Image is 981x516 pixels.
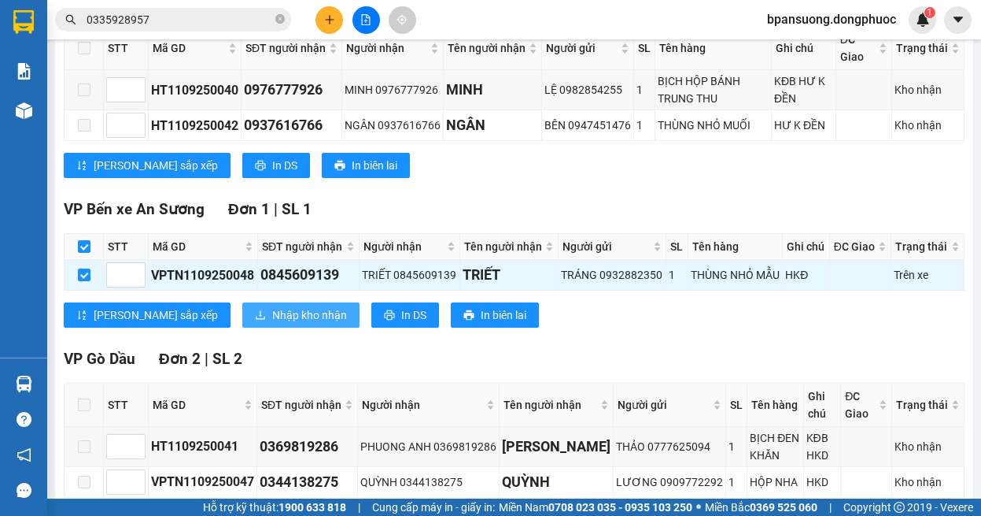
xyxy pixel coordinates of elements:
div: 0976777926 [244,79,339,101]
td: HT1109250042 [149,110,242,141]
div: 1 [636,81,652,98]
span: Người gửi [618,396,710,414]
div: LƯƠNG 0909772292 [616,473,723,491]
span: Trạng thái [896,396,948,414]
strong: 0708 023 035 - 0935 103 250 [548,501,692,514]
span: | [274,200,278,218]
div: BỊCH HỘP BÁNH TRUNG THU [658,72,769,107]
div: QUỲNH 0344138275 [360,473,496,491]
span: message [17,483,31,498]
td: VPTN1109250047 [149,467,257,498]
th: STT [104,384,149,427]
div: MINH [446,79,539,101]
span: notification [17,447,31,462]
strong: 0369 525 060 [750,501,817,514]
span: In DS [272,157,297,174]
div: QUỲNH [502,471,610,493]
th: SL [666,234,688,260]
span: Người gửi [562,238,650,255]
div: NGÂN 0937616766 [345,117,441,134]
span: caret-down [951,13,965,27]
span: Tên người nhận [464,238,543,255]
span: printer [255,160,266,173]
span: SL 2 [212,350,242,368]
div: BỊCH ĐEN KHĂN [750,429,800,464]
span: search [65,14,76,25]
div: 0344138275 [260,471,355,493]
td: HT1109250040 [149,70,242,110]
div: [PERSON_NAME] [502,436,610,458]
div: THÙNG NHỎ MUỐI [658,117,769,134]
td: VPTN1109250048 [149,260,258,291]
button: aim [389,6,416,34]
button: printerIn DS [371,303,439,328]
span: plus [324,14,335,25]
span: Miền Bắc [705,499,817,516]
img: warehouse-icon [16,102,32,119]
div: LỆ 0982854255 [544,81,631,98]
div: HỘP NHA [750,473,800,491]
span: Miền Nam [499,499,692,516]
span: download [255,310,266,322]
span: In biên lai [481,306,526,324]
span: Mã GD [153,396,241,414]
span: printer [463,310,474,322]
td: 0845609139 [258,260,360,291]
img: icon-new-feature [916,13,930,27]
span: In biên lai [352,157,397,174]
td: 0976777926 [242,70,342,110]
span: Nhập kho nhận [272,306,347,324]
div: TRIẾT 0845609139 [362,266,457,284]
div: 1 [728,473,744,491]
td: 0344138275 [257,467,358,498]
div: BÊN 0947451476 [544,117,631,134]
img: warehouse-icon [16,376,32,392]
span: ĐC Giao [834,238,876,255]
td: HT1109250041 [149,427,257,467]
span: question-circle [17,412,31,427]
span: copyright [894,502,905,513]
button: caret-down [944,6,972,34]
span: bpansuong.dongphuoc [754,9,909,29]
div: Trên xe [894,266,961,284]
div: VPTN1109250048 [151,265,255,285]
span: Cung cấp máy in - giấy in: [372,499,495,516]
span: In DS [401,306,426,324]
div: TRÁNG 0932882350 [561,266,663,284]
div: THÙNG NHỎ MẪU [691,266,780,284]
td: QUỲNH [500,467,614,498]
div: Kho nhận [894,438,961,455]
span: [PERSON_NAME] sắp xếp [94,306,218,324]
th: SL [726,384,747,427]
span: sort-ascending [76,160,87,173]
button: sort-ascending[PERSON_NAME] sắp xếp [64,153,230,178]
span: printer [384,310,395,322]
img: logo-vxr [13,10,34,34]
span: ⚪️ [696,504,701,510]
span: sort-ascending [76,310,87,322]
span: [PERSON_NAME] sắp xếp [94,157,218,174]
span: SL 1 [282,200,312,218]
div: HT1109250041 [151,436,254,456]
sup: 1 [924,7,935,18]
span: 1 [927,7,932,18]
div: THẢO 0777625094 [616,438,723,455]
div: HT1109250042 [151,116,238,135]
div: MINH 0976777926 [345,81,441,98]
span: SĐT người nhận [245,39,326,57]
span: | [829,499,832,516]
span: Người nhận [346,39,427,57]
td: PHUONG ANH [500,427,614,467]
div: Kho nhận [894,81,961,98]
button: sort-ascending[PERSON_NAME] sắp xếp [64,303,230,328]
span: aim [396,14,408,25]
th: STT [104,27,149,70]
span: file-add [360,14,371,25]
span: printer [334,160,345,173]
th: Ghi chú [783,234,829,260]
button: downloadNhập kho nhận [242,303,360,328]
div: 0845609139 [260,264,356,286]
div: HƯ K ĐỀN [774,117,833,134]
div: 1 [728,438,744,455]
div: HT1109250040 [151,80,238,100]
